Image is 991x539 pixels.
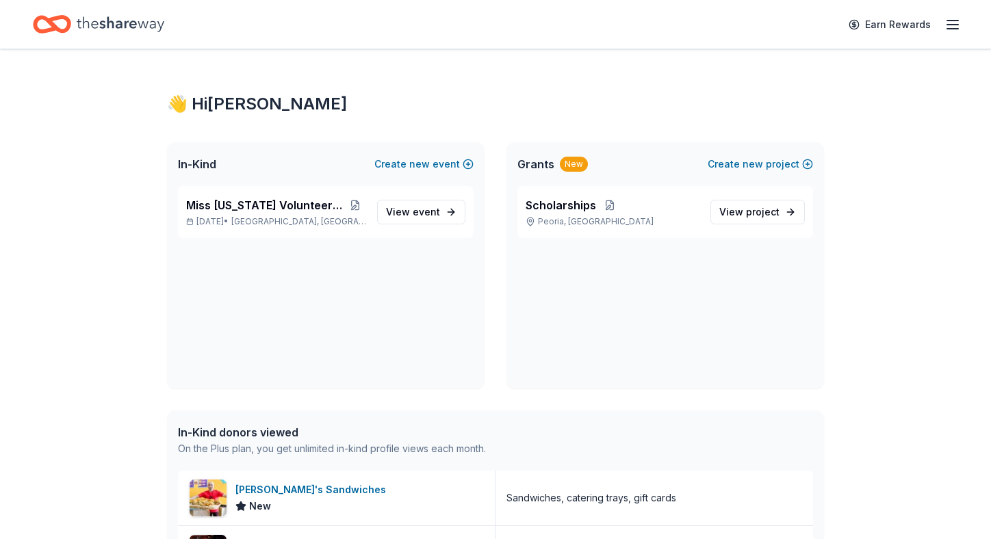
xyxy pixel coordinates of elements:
[708,156,813,172] button: Createnewproject
[190,479,227,516] img: Image for Ike's Sandwiches
[186,216,366,227] p: [DATE] •
[710,200,805,224] a: View project
[249,498,271,514] span: New
[377,200,465,224] a: View event
[386,204,440,220] span: View
[719,204,780,220] span: View
[178,441,486,457] div: On the Plus plan, you get unlimited in-kind profile views each month.
[526,197,596,213] span: Scholarships
[560,157,588,172] div: New
[743,156,763,172] span: new
[746,206,780,218] span: project
[840,12,939,37] a: Earn Rewards
[178,424,486,441] div: In-Kind donors viewed
[413,206,440,218] span: event
[178,156,216,172] span: In-Kind
[409,156,430,172] span: new
[231,216,366,227] span: [GEOGRAPHIC_DATA], [GEOGRAPHIC_DATA]
[33,8,164,40] a: Home
[374,156,474,172] button: Createnewevent
[235,482,391,498] div: [PERSON_NAME]'s Sandwiches
[167,93,824,115] div: 👋 Hi [PERSON_NAME]
[526,216,699,227] p: Peoria, [GEOGRAPHIC_DATA]
[506,490,676,506] div: Sandwiches, catering trays, gift cards
[517,156,554,172] span: Grants
[186,197,344,213] span: Miss [US_STATE] Volunteer Pageant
